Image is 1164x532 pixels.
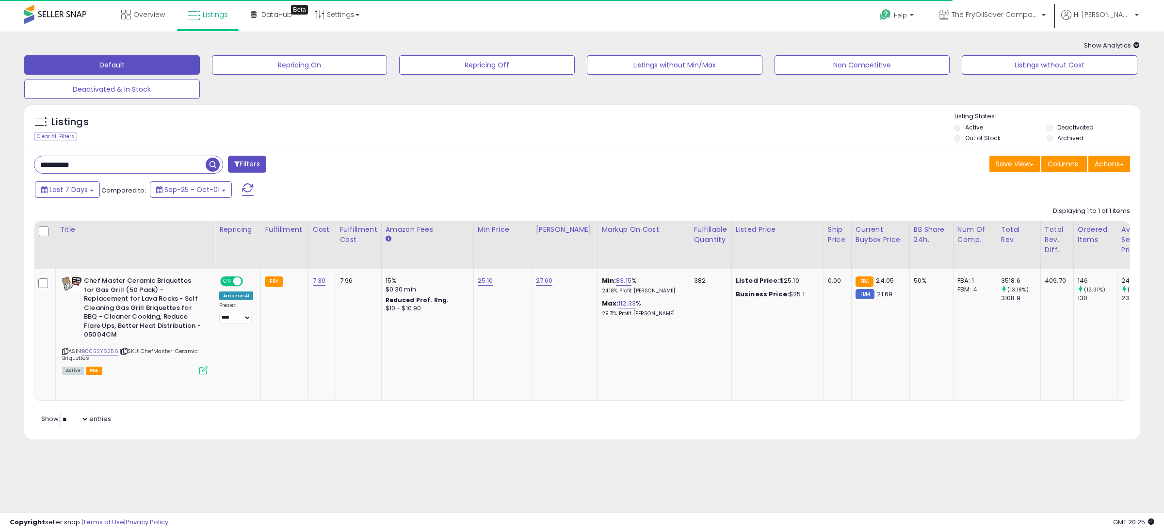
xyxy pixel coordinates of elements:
[1121,276,1161,285] div: 24.1
[856,289,874,299] small: FBM
[1078,276,1117,285] div: 146
[228,156,266,173] button: Filters
[24,55,200,75] button: Default
[386,235,391,243] small: Amazon Fees.
[399,55,575,75] button: Repricing Off
[164,185,220,194] span: Sep-25 - Oct-01
[86,367,102,375] span: FBA
[478,276,493,286] a: 25.10
[386,296,449,304] b: Reduced Prof. Rng.
[602,288,682,294] p: 24.18% Profit [PERSON_NAME]
[386,225,469,235] div: Amazon Fees
[34,132,77,141] div: Clear All Filters
[386,285,466,294] div: $0.30 min
[602,276,682,294] div: %
[1084,286,1105,293] small: (12.31%)
[1084,41,1140,50] span: Show Analytics
[602,299,682,317] div: %
[957,225,993,245] div: Num of Comp.
[221,277,233,286] span: ON
[60,225,211,235] div: Title
[1001,294,1040,303] div: 3108.9
[291,5,308,15] div: Tooltip anchor
[1001,225,1036,245] div: Total Rev.
[877,290,892,299] span: 21.69
[1121,225,1157,255] div: Avg Selling Price
[1057,134,1083,142] label: Archived
[24,80,200,99] button: Deactivated & In Stock
[386,276,466,285] div: 15%
[602,310,682,317] p: 29.71% Profit [PERSON_NAME]
[51,115,89,129] h5: Listings
[478,225,528,235] div: Min Price
[84,276,202,342] b: Chef Master Ceramic Briquettes for Gas Grill (50 Pack) - Replacement for Lava Rocks - Self Cleani...
[957,276,989,285] div: FBA: 1
[536,225,594,235] div: [PERSON_NAME]
[989,156,1040,172] button: Save View
[1001,276,1040,285] div: 3518.6
[736,276,780,285] b: Listed Price:
[212,55,388,75] button: Repricing On
[1057,123,1094,131] label: Deactivated
[340,225,377,245] div: Fulfillment Cost
[598,221,690,269] th: The percentage added to the cost of goods (COGS) that forms the calculator for Min & Max prices.
[1053,207,1130,216] div: Displaying 1 to 1 of 1 items
[313,225,332,235] div: Cost
[694,225,727,245] div: Fulfillable Quantity
[313,276,326,286] a: 7.30
[602,276,616,285] b: Min:
[35,181,100,198] button: Last 7 Days
[340,276,374,285] div: 7.96
[914,225,949,245] div: BB Share 24h.
[1041,156,1087,172] button: Columns
[736,225,820,235] div: Listed Price
[62,276,81,291] img: 51aM8xgEu+L._SL40_.jpg
[1061,10,1139,32] a: Hi [PERSON_NAME]
[587,55,762,75] button: Listings without Min/Max
[952,10,1039,19] span: The FryOilSaver Company
[616,276,631,286] a: 83.15
[62,347,200,362] span: | SKU: ChefMaster-Ceramic-Briquettes
[828,276,844,285] div: 0.00
[962,55,1137,75] button: Listings without Cost
[1088,156,1130,172] button: Actions
[914,276,946,285] div: 50%
[736,290,816,299] div: $25.1
[150,181,232,198] button: Sep-25 - Oct-01
[219,291,253,300] div: Amazon AI
[965,134,1001,142] label: Out of Stock
[133,10,165,19] span: Overview
[82,347,118,355] a: B0052Y6256
[872,1,923,32] a: Help
[1074,10,1132,19] span: Hi [PERSON_NAME]
[775,55,950,75] button: Non Competitive
[856,225,905,245] div: Current Buybox Price
[1121,294,1161,303] div: 23.91
[876,276,894,285] span: 24.05
[736,276,816,285] div: $25.10
[49,185,88,194] span: Last 7 Days
[62,276,208,373] div: ASIN:
[1078,225,1113,245] div: Ordered Items
[265,225,304,235] div: Fulfillment
[894,11,907,19] span: Help
[1078,294,1117,303] div: 130
[957,285,989,294] div: FBM: 4
[41,414,111,423] span: Show: entries
[536,276,553,286] a: 27.60
[219,225,257,235] div: Repricing
[1045,276,1066,285] div: 409.70
[828,225,847,245] div: Ship Price
[602,225,686,235] div: Markup on Cost
[1128,286,1148,293] small: (0.79%)
[602,299,619,308] b: Max:
[62,367,84,375] span: All listings currently available for purchase on Amazon
[965,123,983,131] label: Active
[694,276,724,285] div: 382
[101,186,146,195] span: Compared to:
[386,305,466,313] div: $10 - $10.90
[1045,225,1069,255] div: Total Rev. Diff.
[219,302,253,324] div: Preset:
[736,290,789,299] b: Business Price:
[242,277,257,286] span: OFF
